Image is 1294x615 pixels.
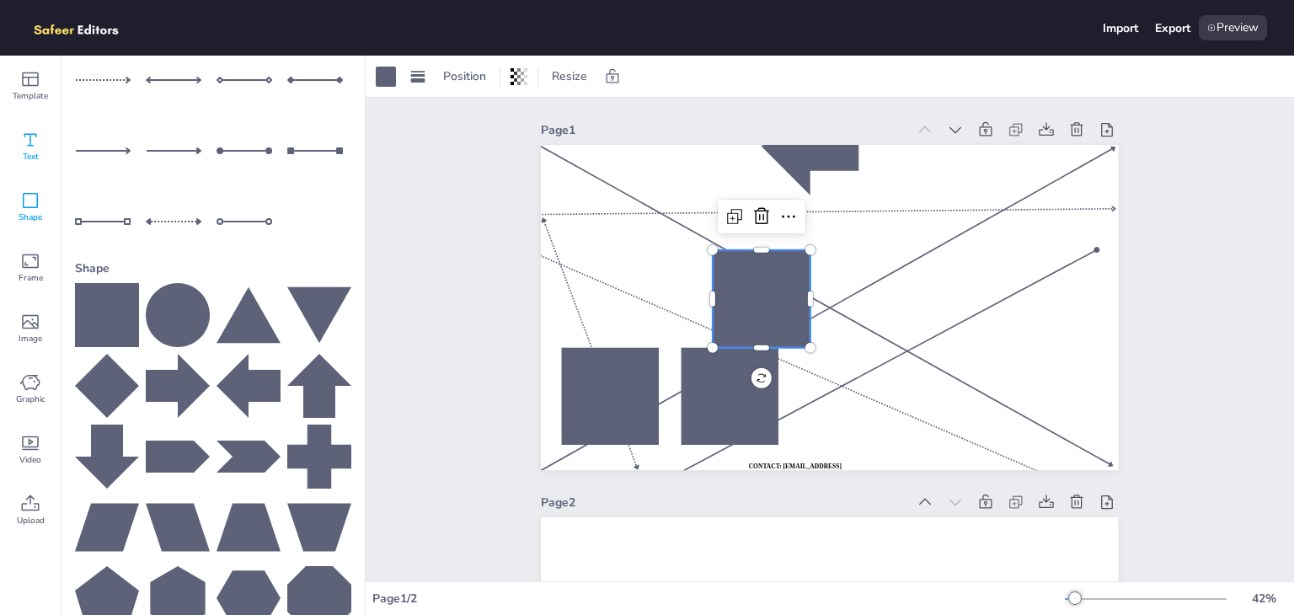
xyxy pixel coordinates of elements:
[27,15,143,40] img: logo.png
[19,271,43,285] span: Frame
[1155,20,1190,36] div: Export
[541,495,906,511] div: Page 2
[75,254,351,283] div: Shape
[548,68,591,84] span: Resize
[541,122,906,138] div: Page 1
[1199,15,1267,40] div: Preview
[19,453,41,467] span: Video
[19,211,42,224] span: Shape
[1243,591,1284,607] div: 42 %
[372,591,1065,607] div: Page 1 / 2
[440,68,489,84] span: Position
[749,463,842,480] strong: CONTACT: [EMAIL_ADDRESS][DOMAIN_NAME]
[1103,20,1138,36] div: Import
[23,150,39,163] span: Text
[16,393,45,406] span: Graphic
[17,514,45,527] span: Upload
[13,89,48,103] span: Template
[19,332,42,345] span: Image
